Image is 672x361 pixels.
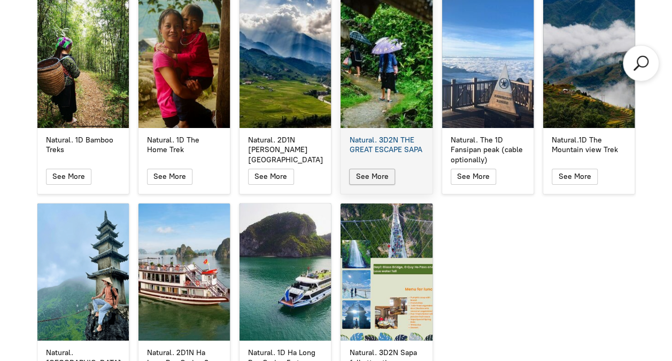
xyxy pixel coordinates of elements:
a: Natural. 1D The Home Trek [138,136,230,155]
a: Natural. Ninh Binh 1 Day Trip [37,204,129,341]
span: See More [457,172,490,181]
a: Natural. 1D Bamboo Treks [37,136,129,155]
div: Natural. 1D The Home Trek [147,136,221,155]
span: See More [356,172,389,181]
a: Natural. 2D1N [PERSON_NAME][GEOGRAPHIC_DATA] [240,136,331,165]
a: Natural. The 1D Fansipan peak (cable optionally) [442,136,534,165]
a: Natural. 3D2N Sapa full attraction [341,204,432,341]
a: Natural.1D The Mountain view Trek [543,136,635,155]
div: Natural. 2D1N [PERSON_NAME][GEOGRAPHIC_DATA] [248,136,322,165]
button: See More [147,169,192,185]
div: Natural. 1D Bamboo Treks [46,136,120,155]
span: See More [52,172,85,181]
button: See More [451,169,496,185]
div: Natural. 3D2N THE GREAT ESCAPE SAPA [349,136,423,155]
a: Natural. 1D Ha Long Bay Cruise 5 stars [240,204,331,341]
span: See More [558,172,591,181]
span: See More [153,172,186,181]
button: See More [552,169,597,185]
a: Natural. 2D1N Ha Long Bay Cruise 3 stars [138,204,230,341]
button: See More [46,169,91,185]
button: See More [248,169,293,185]
div: Natural.1D The Mountain view Trek [552,136,626,155]
span: See More [254,172,287,181]
button: See More [349,169,395,185]
div: Natural. The 1D Fansipan peak (cable optionally) [451,136,525,165]
a: Natural. 3D2N THE GREAT ESCAPE SAPA [341,136,432,155]
a: Search products [631,54,651,73]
